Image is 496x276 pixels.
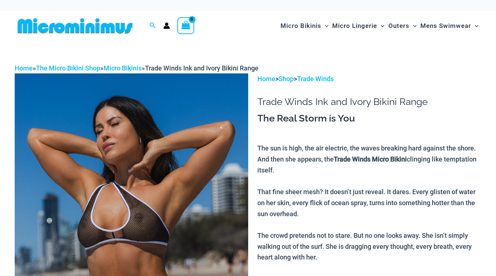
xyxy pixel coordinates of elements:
a: Trade Winds [297,75,334,83]
a: The Micro Bikini Shop [36,64,100,72]
span: Menu Toggle [471,17,478,35]
a: Micro BikinisMenu ToggleMenu Toggle [279,15,330,37]
h3: The Real Storm is You [257,112,481,125]
span: Micro Bikinis [280,17,321,35]
span: Micro Lingerie [332,17,377,35]
span: Menu Toggle [409,17,417,35]
a: Search icon link [149,21,156,30]
span: Trade Winds Ink and Ivory Bikini Range [145,64,258,72]
a: Home [15,64,33,72]
span: Menu Toggle [321,17,329,35]
span: » » » [15,64,258,72]
img: MM SHOP LOGO FLAT [15,18,135,34]
p: > > [257,73,481,84]
a: View Shopping Cart, empty [177,17,194,34]
a: Micro LingerieMenu ToggleMenu Toggle [330,15,386,37]
a: Shop [279,75,294,83]
a: Account icon link [163,22,170,29]
span: Mens Swimwear [420,17,471,35]
a: Home [257,75,275,83]
span: Menu Toggle [377,17,384,35]
a: Mens SwimwearMenu ToggleMenu Toggle [419,15,480,37]
span: Outers [388,17,409,35]
b: Trade Winds Micro Bikini [334,155,407,163]
nav: Site Navigation [278,14,481,38]
h1: Trade Winds Ink and Ivory Bikini Range [257,96,481,108]
a: Micro Bikinis [104,64,142,72]
a: OutersMenu ToggleMenu Toggle [387,15,419,37]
